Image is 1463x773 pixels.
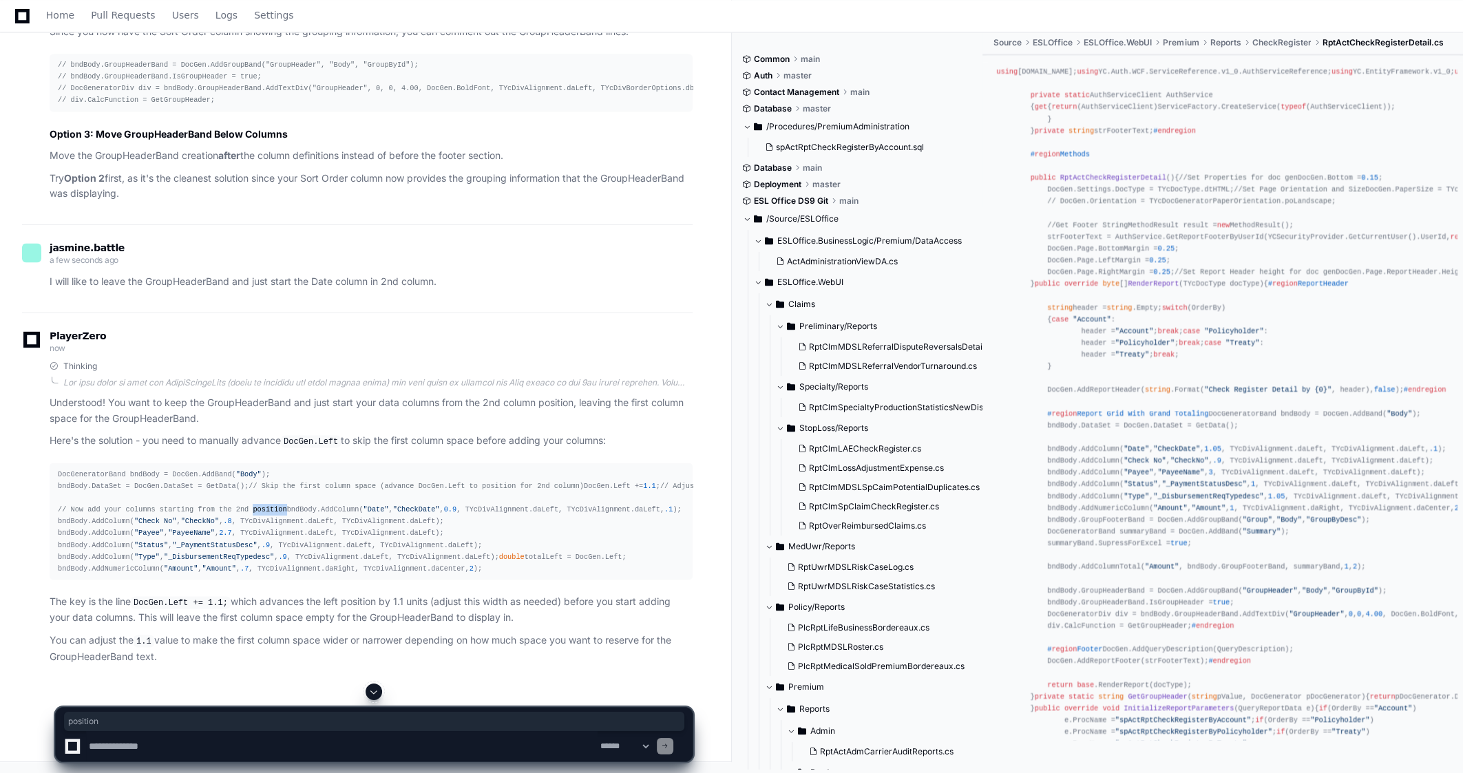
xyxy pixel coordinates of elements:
[1170,539,1188,547] span: true
[1035,280,1264,288] span: [] ( )
[754,271,984,293] button: ESLOffice.WebUI
[58,72,262,81] span: // bndBody.GroupHeaderBand.IsGroupHeader = true;
[787,379,795,395] svg: Directory
[799,423,868,434] span: StopLoss/Reports
[765,676,995,698] button: Premium
[743,116,973,138] button: /Procedures/PremiumAdministration
[58,505,287,513] span: // Now add your columns starting from the 2nd position
[1374,386,1396,394] span: false
[801,54,820,65] span: main
[1031,92,1060,100] span: private
[1332,586,1378,595] span: "GroupById"
[1077,67,1098,76] span: using
[1196,622,1234,630] span: endregion
[134,528,164,536] span: "Payee"
[202,564,235,572] span: "Amount"
[783,70,812,81] span: master
[1035,150,1060,158] span: region
[1128,280,1179,288] span: RenderReport
[63,360,97,371] span: Thinking
[798,622,929,633] span: PlcRptLifeBusinessBordereaux.cs
[765,596,995,618] button: Policy/Reports
[1349,610,1353,618] span: 0
[809,463,944,474] span: RptClmLossAdjustmentExpense.cs
[1031,174,1175,182] span: ()
[1153,445,1200,453] span: "CheckDate"
[50,273,693,289] p: I will like to leave the GroupHeaderBand and just start the Date column in 2nd column.
[1157,244,1175,253] span: 0.25
[754,211,762,227] svg: Directory
[131,596,231,608] code: DocGen.Left += 1.1;
[134,552,160,560] span: "Type"
[236,469,262,478] span: "Body"
[1031,150,1090,158] span: # Methods
[809,361,977,372] span: RptClmMDSLReferralVendorTurnaround.cs
[50,254,118,264] span: a few seconds ago
[1157,327,1179,335] span: break
[799,321,877,332] span: Preliminary/Reports
[278,552,286,560] span: .9
[993,37,1022,48] span: Source
[219,528,231,536] span: 2.7
[788,299,815,310] span: Claims
[809,402,1069,413] span: RptClmSpecialtyProductionStatisticsNewDisputesAppealsDetail.cs
[1268,492,1285,500] span: 1.05
[1306,516,1361,524] span: "GroupByDesc"
[50,147,693,163] p: Move the GroupHeaderBand creation the column definitions instead of before the footer section.
[254,11,293,19] span: Settings
[660,481,919,489] span: // Adjust this width to match your desired first column space
[1153,127,1196,135] span: #
[1124,480,1157,489] span: "Status"
[1153,350,1175,359] span: break
[776,417,1006,439] button: StopLoss/Reports
[281,435,341,447] code: DocGen.Left
[91,11,155,19] span: Pull Requests
[809,501,939,512] span: RptClmSpClaimCheckRegister.cs
[776,599,784,615] svg: Directory
[765,536,995,558] button: MedUwr/Reports
[1124,492,1149,500] span: "Type"
[787,256,898,267] span: ActAdministrationViewDA.cs
[1179,174,1298,182] span: //Set Properties for doc gen
[765,274,773,290] svg: Directory
[1064,280,1098,288] span: override
[809,443,921,454] span: RptClmLAECheckRegister.cs
[798,642,883,653] span: PlcRptMDSLRoster.cs
[58,96,215,104] span: // div.CalcFunction = GetGroupHeader;
[1276,516,1302,524] span: "Body"
[1069,127,1094,135] span: string
[1243,516,1272,524] span: "Group"
[776,142,924,153] span: spActRptCheckRegisterByAccount.sql
[839,195,859,207] span: main
[754,70,772,81] span: Auth
[1073,315,1111,324] span: "Account"
[1145,563,1179,571] span: "Amount"
[1035,127,1064,135] span: private
[1035,280,1060,288] span: public
[1289,610,1344,618] span: "GroupHeader"
[134,635,154,647] code: 1.1
[68,716,680,727] span: position
[781,637,987,657] button: PlcRptMDSLRoster.cs
[766,213,839,224] span: /Source/ESLOffice
[1124,457,1166,465] span: "Check No"
[470,564,474,572] span: 2
[1047,198,1336,206] span: // DocGen.Orientation = TYcDocGeneratorPaperOrientation.poLandscape;
[364,505,389,513] span: "Date"
[1153,504,1187,512] span: "Amount"
[1102,280,1119,288] span: byte
[743,208,973,230] button: /Source/ESLOffice
[792,357,998,376] button: RptClmMDSLReferralVendorTurnaround.cs
[1183,280,1259,288] span: TYcDocType docType
[754,103,792,114] span: Database
[1353,563,1357,571] span: 2
[809,520,926,531] span: RptOverReimbursedClaims.cs
[50,394,693,426] p: Understood! You want to keep the GroupHeaderBand and just start your data columns from the 2nd co...
[1060,174,1166,182] span: RptActCheckRegisterDetail
[218,149,240,160] strong: after
[781,577,987,596] button: RptUwrMDSLRiskCaseStatistics.cs
[850,87,870,98] span: main
[664,505,673,513] span: .1
[809,482,980,493] span: RptClmMDSLSpCaimPotentialDuplicates.cs
[444,505,456,513] span: 0.9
